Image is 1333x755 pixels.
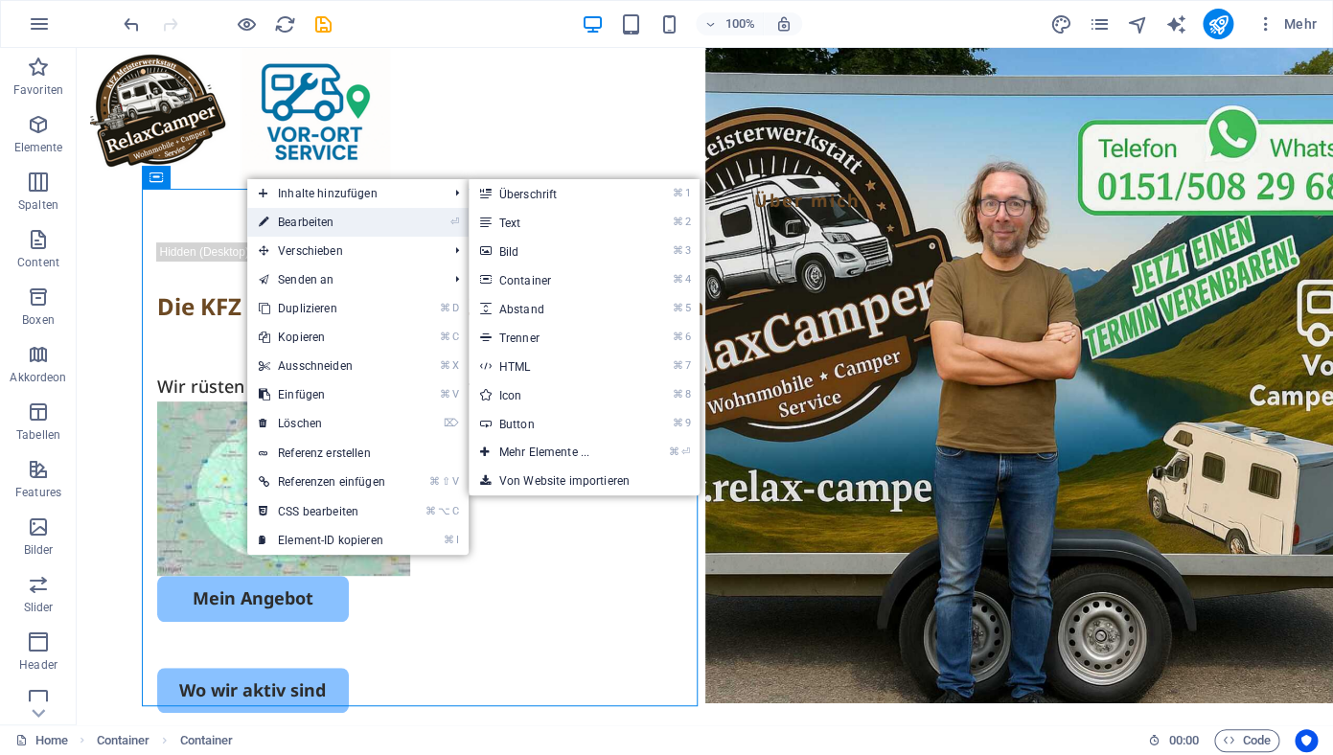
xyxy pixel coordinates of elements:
i: ⌘ [672,388,682,400]
a: ⌘⌥CCSS bearbeiten [247,497,397,526]
span: Code [1223,729,1271,752]
i: 4 [685,273,690,286]
h6: Session-Zeit [1148,729,1199,752]
i: ⌘ [672,302,682,314]
p: Tabellen [16,427,60,443]
a: ⌘⏎Mehr Elemente ... [469,438,628,467]
span: Inhalte hinzufügen [247,179,440,208]
i: ⌘ [440,302,450,314]
i: ⌘ [672,331,682,343]
i: 3 [685,244,690,257]
i: ⌘ [440,331,450,343]
span: 00 00 [1168,729,1198,752]
a: ⌘6Trenner [469,323,628,352]
button: save [311,12,334,35]
i: ⌘ [440,388,450,400]
i: 9 [685,417,690,429]
button: text_generator [1164,12,1187,35]
p: Slider [24,600,54,615]
span: Klick zum Auswählen. Doppelklick zum Bearbeiten [97,729,150,752]
a: ⌘7HTML [469,352,628,380]
a: ⌘CKopieren [247,323,397,352]
i: V [452,388,458,400]
span: Mehr [1256,14,1317,34]
i: Rückgängig: Elemente verschieben (Strg+Z) [121,13,143,35]
i: ⌘ [672,417,682,429]
a: ⏎Bearbeiten [247,208,397,237]
nav: breadcrumb [97,729,234,752]
p: Spalten [18,197,58,213]
a: ⌘3Bild [469,237,628,265]
p: Boxen [22,312,55,328]
i: 1 [685,187,690,199]
a: ⌘1Überschrift [469,179,628,208]
a: ⌘5Abstand [469,294,628,323]
button: Code [1214,729,1279,752]
button: navigator [1126,12,1149,35]
span: Verschieben [247,237,440,265]
button: 100% [696,12,764,35]
i: C [452,505,458,517]
a: ⌘VEinfügen [247,380,397,409]
i: ⌘ [429,475,440,488]
p: Elemente [14,140,63,155]
i: ⇧ [442,475,450,488]
i: Bei Größenänderung Zoomstufe automatisch an das gewählte Gerät anpassen. [774,15,792,33]
button: Mehr [1249,9,1324,39]
button: reload [273,12,296,35]
button: Klicke hier, um den Vorschau-Modus zu verlassen [235,12,258,35]
i: 7 [685,359,690,372]
button: publish [1203,9,1233,39]
p: Favoriten [13,82,63,98]
a: Senden an [247,265,440,294]
i: ⌘ [672,216,682,228]
i: AI Writer [1164,13,1186,35]
i: ⌘ [672,273,682,286]
i: 2 [685,216,690,228]
i: ⌥ [438,505,450,517]
i: ⏎ [681,446,690,458]
span: Klick zum Auswählen. Doppelklick zum Bearbeiten [180,729,234,752]
i: V [452,475,458,488]
i: I [456,534,458,546]
p: Bilder [24,542,54,558]
a: Klick, um Auswahl aufzuheben. Doppelklick öffnet Seitenverwaltung [15,729,68,752]
button: Usercentrics [1295,729,1318,752]
i: ⏎ [450,216,459,228]
a: ⌘DDuplizieren [247,294,397,323]
p: Features [15,485,61,500]
a: ⌘9Button [469,409,628,438]
i: ⌘ [425,505,436,517]
p: Akkordeon [10,370,66,385]
i: ⌘ [672,244,682,257]
i: Seiten (Strg+Alt+S) [1088,13,1110,35]
a: ⌘2Text [469,208,628,237]
a: Referenz erstellen [247,439,469,468]
i: 8 [685,388,690,400]
i: 6 [685,331,690,343]
i: 5 [685,302,690,314]
a: ⌘⇧VReferenzen einfügen [247,468,397,496]
a: ⌘XAusschneiden [247,352,397,380]
i: Navigator [1126,13,1148,35]
a: Von Website importieren [469,467,700,495]
i: Save (Ctrl+S) [312,13,334,35]
i: ⌘ [672,359,682,372]
i: ⌘ [672,187,682,199]
h6: 100% [724,12,755,35]
p: Header [19,657,57,673]
i: ⌘ [444,534,454,546]
button: design [1049,12,1072,35]
i: ⌘ [669,446,679,458]
i: Seite neu laden [274,13,296,35]
button: pages [1088,12,1111,35]
a: ⌦Löschen [247,409,397,438]
i: Design (Strg+Alt+Y) [1049,13,1071,35]
i: X [452,359,458,372]
a: ⌘4Container [469,265,628,294]
i: D [452,302,458,314]
span: : [1182,733,1184,747]
i: C [452,331,458,343]
i: ⌦ [444,417,459,429]
i: ⌘ [440,359,450,372]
